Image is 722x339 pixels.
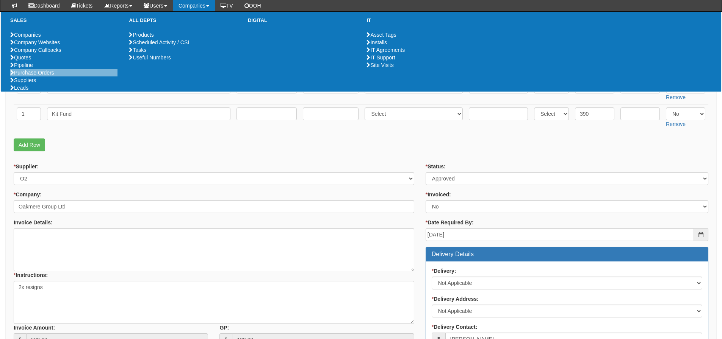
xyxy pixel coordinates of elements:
[366,54,395,61] a: IT Support
[666,94,686,100] a: Remove
[366,62,393,68] a: Site Visits
[366,47,405,53] a: IT Agreements
[248,18,355,27] h3: Digital
[432,323,478,331] label: Delivery Contact:
[14,191,42,198] label: Company:
[366,18,474,27] h3: IT
[10,39,60,45] a: Company Websites
[14,281,414,324] textarea: 2x resigns
[129,47,146,53] a: Tasks
[14,324,55,331] label: Invoice Amount:
[432,251,702,258] h3: Delivery Details
[129,18,236,27] h3: All Depts
[219,324,229,331] label: GP:
[129,32,153,38] a: Products
[129,39,189,45] a: Scheduled Activity / CSI
[426,219,474,226] label: Date Required By:
[666,121,686,127] a: Remove
[14,163,39,170] label: Supplier:
[432,267,456,275] label: Delivery:
[366,39,387,45] a: Installs
[426,163,446,170] label: Status:
[14,271,48,279] label: Instructions:
[10,47,61,53] a: Company Callbacks
[14,138,45,151] a: Add Row
[426,191,451,198] label: Invoiced:
[129,54,171,61] a: Useful Numbers
[10,62,33,68] a: Pipeline
[432,295,479,303] label: Delivery Address:
[10,77,36,83] a: Suppliers
[10,18,117,27] h3: Sales
[14,219,53,226] label: Invoice Details:
[10,32,41,38] a: Companies
[366,32,396,38] a: Asset Tags
[10,54,31,61] a: Quotes
[10,70,54,76] a: Purchase Orders
[10,85,28,91] a: Leads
